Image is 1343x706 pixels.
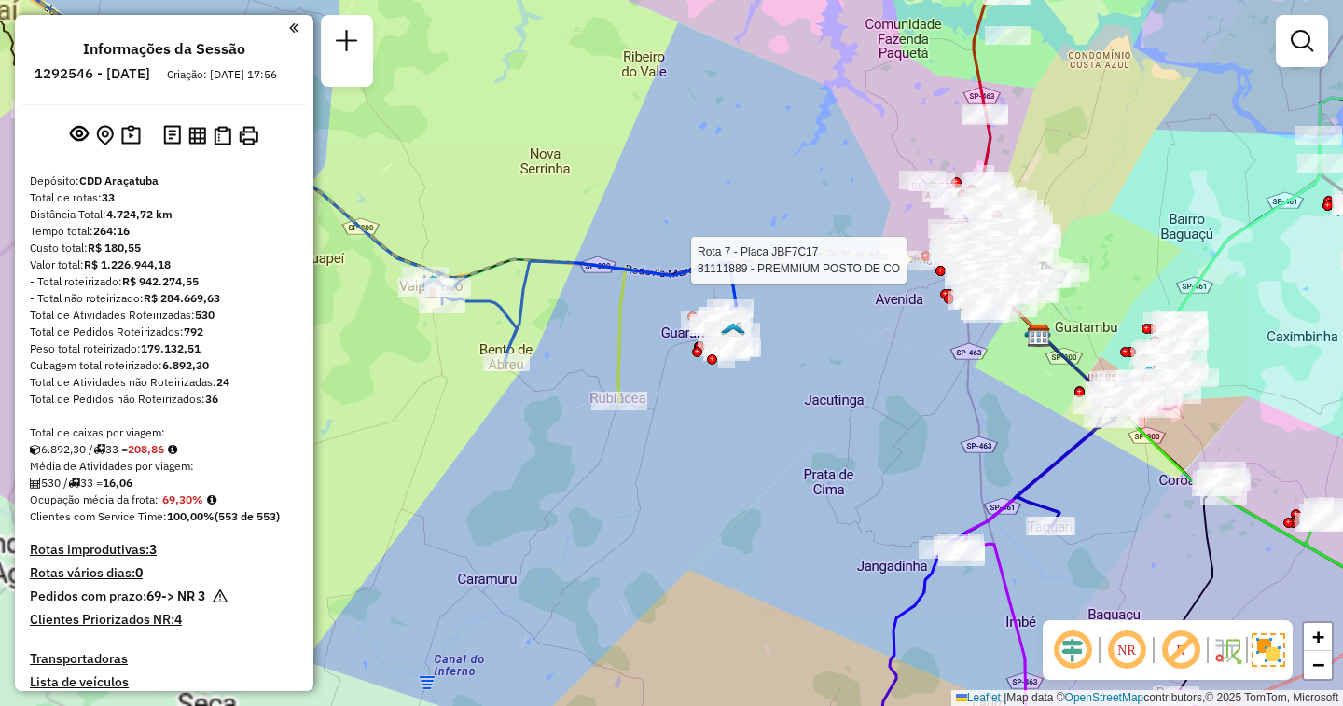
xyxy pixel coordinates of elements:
strong: 100,00% [167,509,215,523]
div: Criação: [DATE] 17:56 [159,66,284,83]
strong: 0 [135,564,143,581]
strong: R$ 284.669,63 [144,291,220,305]
button: Imprimir Rotas [235,122,262,149]
div: - Total roteirizado: [30,273,298,290]
h4: Transportadoras [30,651,298,667]
i: Cubagem total roteirizado [30,444,41,455]
span: Ocupação média da frota: [30,492,159,506]
img: Exibir/Ocultar setores [1252,633,1285,667]
strong: (553 de 553) [215,509,280,523]
button: Visualizar Romaneio [210,122,235,149]
h4: Clientes Priorizados NR: [30,612,298,628]
strong: 792 [184,325,203,339]
span: + [1312,625,1324,648]
div: Map data © contributors,© 2025 TomTom, Microsoft [951,690,1343,706]
h4: Rotas improdutivas: [30,542,298,558]
span: | [1004,691,1006,704]
div: Peso total roteirizado: [30,340,298,357]
h4: Rotas vários dias: [30,565,298,581]
button: Centralizar mapa no depósito ou ponto de apoio [92,121,118,150]
div: Depósito: [30,173,298,189]
strong: -> NR 3 [161,588,205,604]
a: Clique aqui para minimizar o painel [289,17,298,38]
h4: Pedidos com prazo: [30,588,205,604]
div: Valor total: [30,256,298,273]
div: Total de Pedidos não Roteirizados: [30,391,298,408]
strong: 69 [146,588,161,604]
h6: 1292546 - [DATE] [35,65,150,82]
strong: 33 [102,190,115,204]
em: Média calculada utilizando a maior ocupação (%Peso ou %Cubagem) de cada rota da sessão. Rotas cro... [207,494,216,505]
strong: 6.892,30 [162,358,209,372]
img: CDD Araçatuba [1027,324,1051,348]
h4: Lista de veículos [30,674,298,690]
strong: 530 [195,308,215,322]
div: - Total não roteirizado: [30,290,298,307]
div: Tempo total: [30,223,298,240]
a: Zoom out [1304,651,1332,679]
strong: R$ 942.274,55 [122,274,199,288]
a: Exibir filtros [1283,22,1321,60]
img: 625 UDC Light Campus Universitário [1024,324,1048,348]
span: Ocultar NR [1104,628,1149,672]
button: Exibir sessão original [66,120,92,150]
img: GUARARAPES [721,322,745,346]
strong: CDD Araçatuba [79,173,159,187]
button: Painel de Sugestão [118,121,145,150]
div: Total de Atividades Roteirizadas: [30,307,298,324]
div: 6.892,30 / 33 = [30,441,298,458]
a: Zoom in [1304,623,1332,651]
strong: 179.132,51 [141,341,201,355]
i: Meta Caixas/viagem: 220,40 Diferença: -11,54 [168,444,177,455]
strong: 4.724,72 km [106,207,173,221]
strong: 4 [174,611,182,628]
strong: 264:16 [93,224,130,238]
em: Há pedidos NR próximo a expirar [213,588,228,612]
div: Cubagem total roteirizado: [30,357,298,374]
span: Exibir rótulo [1158,628,1203,672]
div: 530 / 33 = [30,475,298,491]
i: Total de Atividades [30,478,41,489]
i: Total de rotas [68,478,80,489]
strong: 69,30% [162,492,203,506]
button: Logs desbloquear sessão [159,121,185,150]
strong: 16,06 [103,476,132,490]
strong: R$ 1.226.944,18 [84,257,171,271]
strong: R$ 180,55 [88,241,141,255]
strong: 3 [149,541,157,558]
h4: Informações da Sessão [83,40,245,58]
img: BIRIGUI [1137,365,1161,389]
a: OpenStreetMap [1065,691,1144,704]
a: Leaflet [956,691,1001,704]
a: Nova sessão e pesquisa [328,22,366,64]
span: − [1312,653,1324,676]
img: Fluxo de ruas [1212,635,1242,665]
strong: 24 [216,375,229,389]
div: Total de caixas por viagem: [30,424,298,441]
div: Total de Atividades não Roteirizadas: [30,374,298,391]
span: Clientes com Service Time: [30,509,167,523]
div: Total de Pedidos Roteirizados: [30,324,298,340]
img: VALPARAISO [421,274,445,298]
div: Total de rotas: [30,189,298,206]
div: Atividade não roteirizada - LANCHONETE BAR GOLE [985,26,1031,45]
div: Distância Total: [30,206,298,223]
div: Custo total: [30,240,298,256]
span: Ocultar deslocamento [1050,628,1095,672]
i: Total de rotas [93,444,105,455]
strong: 208,86 [128,442,164,456]
strong: 36 [205,392,218,406]
button: Visualizar relatório de Roteirização [185,122,210,147]
div: Média de Atividades por viagem: [30,458,298,475]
